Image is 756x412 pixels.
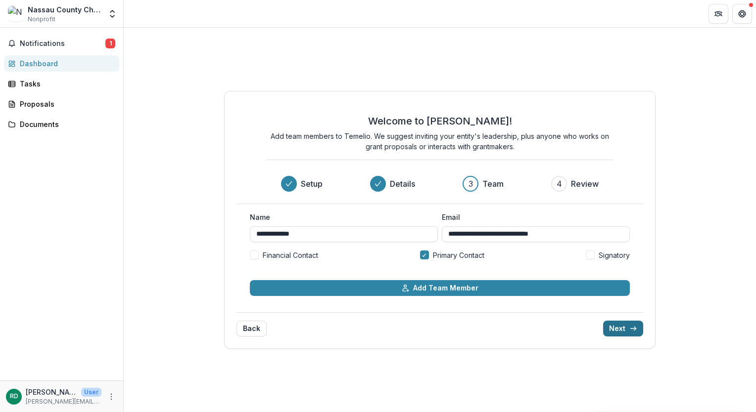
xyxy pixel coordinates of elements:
[20,58,111,69] div: Dashboard
[442,212,624,222] label: Email
[4,116,119,132] a: Documents
[301,178,323,190] h3: Setup
[250,212,432,222] label: Name
[105,39,115,48] span: 1
[603,321,643,336] button: Next
[267,131,613,152] p: Add team members to Temelio. We suggest inviting your entity's leadership, plus anyone who works ...
[105,391,117,403] button: More
[20,99,111,109] div: Proposals
[571,178,599,190] h3: Review
[250,280,630,296] button: Add Team Member
[8,6,24,22] img: Nassau County Chamber of Commerce
[469,178,473,190] div: 3
[482,178,504,190] h3: Team
[263,250,318,260] span: Financial Contact
[368,115,512,127] h2: Welcome to [PERSON_NAME]!
[26,397,101,406] p: [PERSON_NAME][EMAIL_ADDRESS][DOMAIN_NAME]
[28,15,55,24] span: Nonprofit
[4,55,119,72] a: Dashboard
[4,36,119,51] button: Notifications1
[709,4,728,24] button: Partners
[81,388,101,397] p: User
[390,178,415,190] h3: Details
[20,119,111,129] div: Documents
[26,387,77,397] p: [PERSON_NAME]
[281,176,599,192] div: Progress
[20,40,105,48] span: Notifications
[599,250,630,260] span: Signatory
[732,4,752,24] button: Get Help
[4,96,119,112] a: Proposals
[236,321,267,336] button: Back
[433,250,484,260] span: Primary Contact
[105,4,119,24] button: Open entity switcher
[28,4,101,15] div: Nassau County Chamber of Commerce
[557,178,562,190] div: 4
[4,76,119,92] a: Tasks
[10,393,18,400] div: Regina Duncan
[20,79,111,89] div: Tasks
